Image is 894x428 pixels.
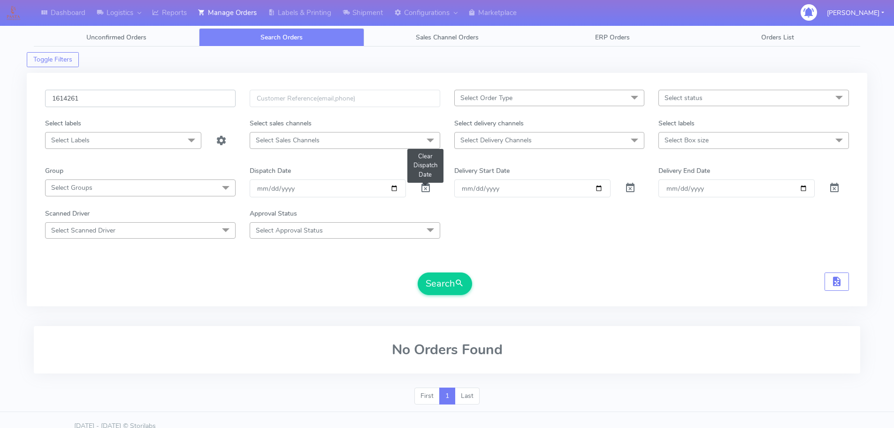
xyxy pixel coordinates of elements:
label: Dispatch Date [250,166,291,176]
label: Delivery Start Date [454,166,510,176]
label: Group [45,166,63,176]
ul: Tabs [34,28,860,47]
span: Select Sales Channels [256,136,320,145]
span: Select Box size [665,136,709,145]
span: ERP Orders [595,33,630,42]
h2: No Orders Found [45,342,849,358]
a: 1 [439,388,455,405]
label: Approval Status [250,209,297,218]
span: Select status [665,93,703,102]
span: Select Labels [51,136,90,145]
label: Select delivery channels [454,118,524,128]
span: Sales Channel Orders [416,33,479,42]
input: Customer Reference(email,phone) [250,90,440,107]
label: Select labels [658,118,695,128]
span: Select Approval Status [256,226,323,235]
button: [PERSON_NAME] [820,3,891,23]
button: Toggle Filters [27,52,79,67]
input: Order Id [45,90,236,107]
label: Delivery End Date [658,166,710,176]
span: Select Scanned Driver [51,226,115,235]
span: Select Groups [51,183,92,192]
label: Scanned Driver [45,209,90,218]
span: Unconfirmed Orders [86,33,146,42]
label: Select sales channels [250,118,312,128]
label: Select labels [45,118,81,128]
span: Orders List [761,33,794,42]
span: Select Delivery Channels [460,136,532,145]
span: Select Order Type [460,93,512,102]
button: Search [418,272,472,295]
span: Search Orders [260,33,303,42]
